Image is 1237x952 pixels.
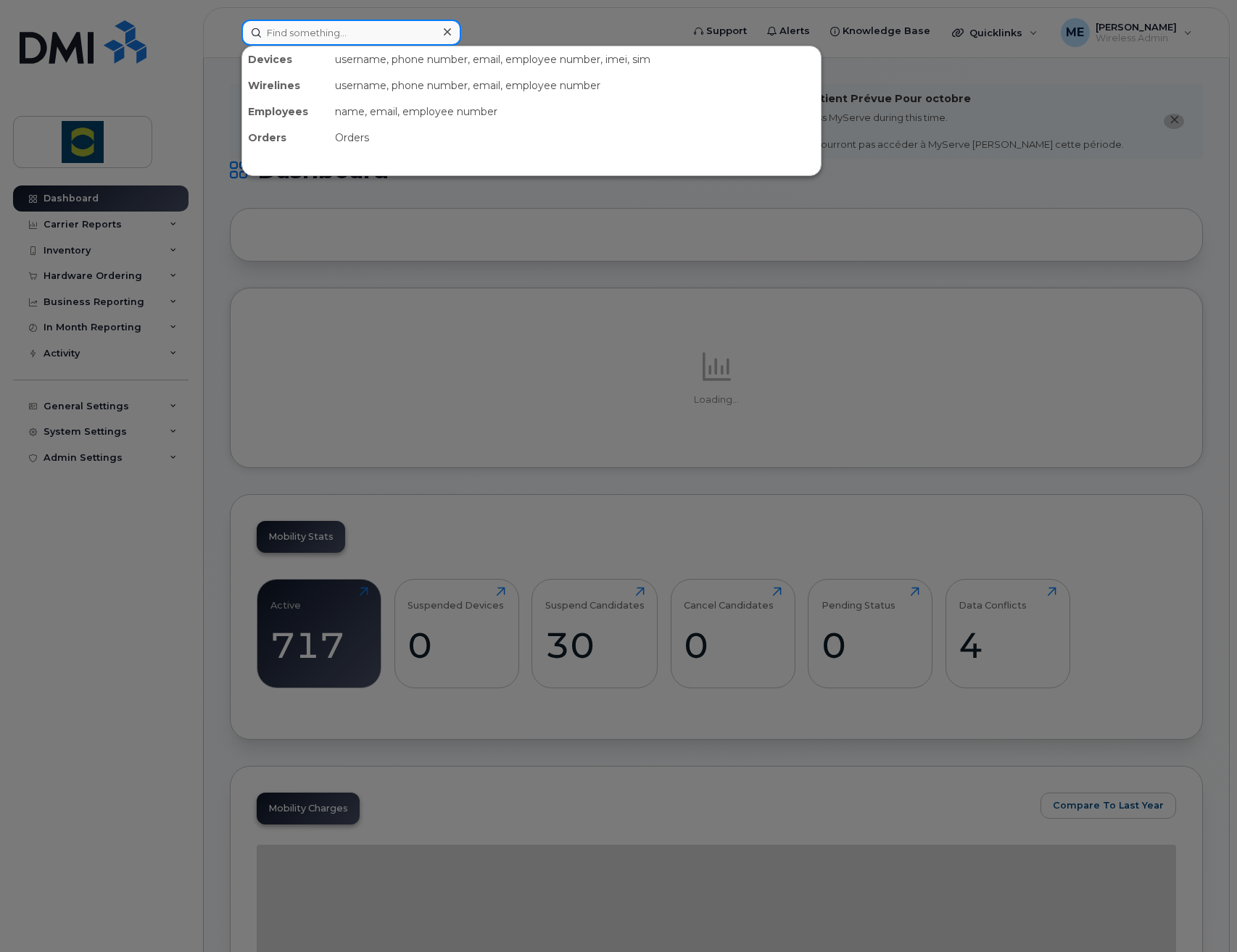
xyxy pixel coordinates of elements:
[242,125,329,151] div: Orders
[329,46,821,72] div: username, phone number, email, employee number, imei, sim
[242,72,329,99] div: Wirelines
[242,99,329,125] div: Employees
[329,125,821,151] div: Orders
[329,72,821,99] div: username, phone number, email, employee number
[329,99,821,125] div: name, email, employee number
[242,46,329,72] div: Devices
